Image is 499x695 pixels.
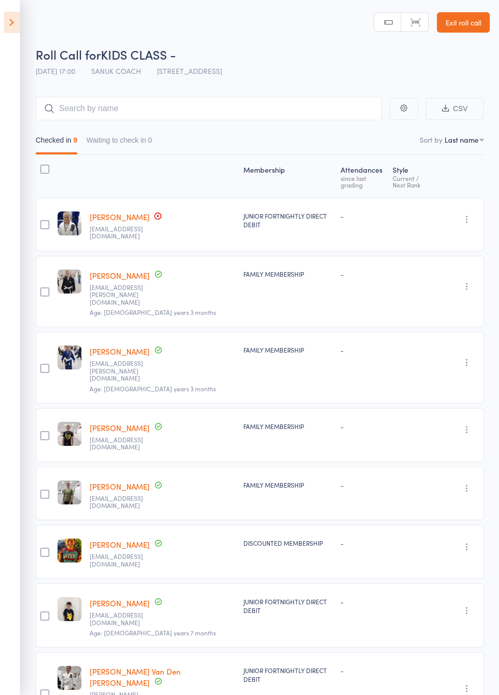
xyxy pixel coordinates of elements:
a: [PERSON_NAME] [90,211,150,222]
div: - [341,666,384,675]
div: JUNIOR FORTNIGHTLY DIRECT DEBIT [243,666,333,683]
button: CSV [426,98,484,120]
small: mal.mochrie@outlook.com [90,360,156,382]
div: - [341,597,384,606]
a: [PERSON_NAME] [90,422,150,433]
span: Age: [DEMOGRAPHIC_DATA] years 3 months [90,308,216,316]
div: - [341,211,384,220]
img: image1750143625.png [58,539,81,563]
div: Current / Next Rank [393,175,442,188]
div: - [341,539,384,547]
div: Last name [445,135,479,145]
small: tammy_2911@hotmail.com [90,553,156,568]
div: Style [389,159,447,193]
span: SANUK COACH [91,66,141,76]
div: 0 [148,136,152,144]
div: FAMILY MEMBERSHIP [243,345,333,354]
div: - [341,422,384,431]
label: Sort by [420,135,442,145]
div: 9 [73,136,77,144]
button: Checked in9 [36,131,77,154]
small: eletyndowns@outlook.com [90,495,156,510]
a: [PERSON_NAME] [90,270,150,281]
a: Exit roll call [437,12,490,33]
div: Atten­dances [337,159,389,193]
a: [PERSON_NAME] [90,539,150,550]
small: samantha.parker18@yahoo.com.au [90,225,156,240]
small: eletyndowns@outlook.com [90,436,156,451]
span: [STREET_ADDRESS] [157,66,222,76]
div: FAMILY MEMBERSHIP [243,422,333,431]
input: Search by name [36,97,382,120]
small: erinhtravers@gmail.com [90,611,156,626]
div: JUNIOR FORTNIGHTLY DIRECT DEBIT [243,211,333,229]
img: image1757314560.png [58,666,81,690]
small: mal.mochrie@outlook.com [90,284,156,306]
a: [PERSON_NAME] [90,481,150,492]
div: - [341,480,384,489]
img: image1756882423.png [58,597,81,621]
span: KIDS CLASS - [101,46,176,63]
a: [PERSON_NAME] Van Den [PERSON_NAME] [90,666,181,688]
div: JUNIOR FORTNIGHTLY DIRECT DEBIT [243,597,333,614]
div: FAMILY MEMBERSHIP [243,270,333,278]
img: image1756105324.png [58,270,81,293]
span: Roll Call for [36,46,101,63]
img: image1756105284.png [58,345,81,369]
a: [PERSON_NAME] [90,346,150,357]
a: [PERSON_NAME] [90,598,150,608]
div: since last grading [341,175,384,188]
div: - [341,345,384,354]
img: image1757486890.png [58,422,81,446]
div: DISCOUNTED MEMBERSHIP [243,539,333,547]
span: Age: [DEMOGRAPHIC_DATA] years 7 months [90,628,216,637]
img: image1756709791.png [58,211,81,235]
div: FAMILY MEMBERSHIP [243,480,333,489]
div: - [341,270,384,278]
button: Waiting to check in0 [87,131,152,154]
span: [DATE] 17:00 [36,66,75,76]
img: image1757486871.png [58,480,81,504]
div: Membership [239,159,337,193]
span: Age: [DEMOGRAPHIC_DATA] years 3 months [90,384,216,393]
